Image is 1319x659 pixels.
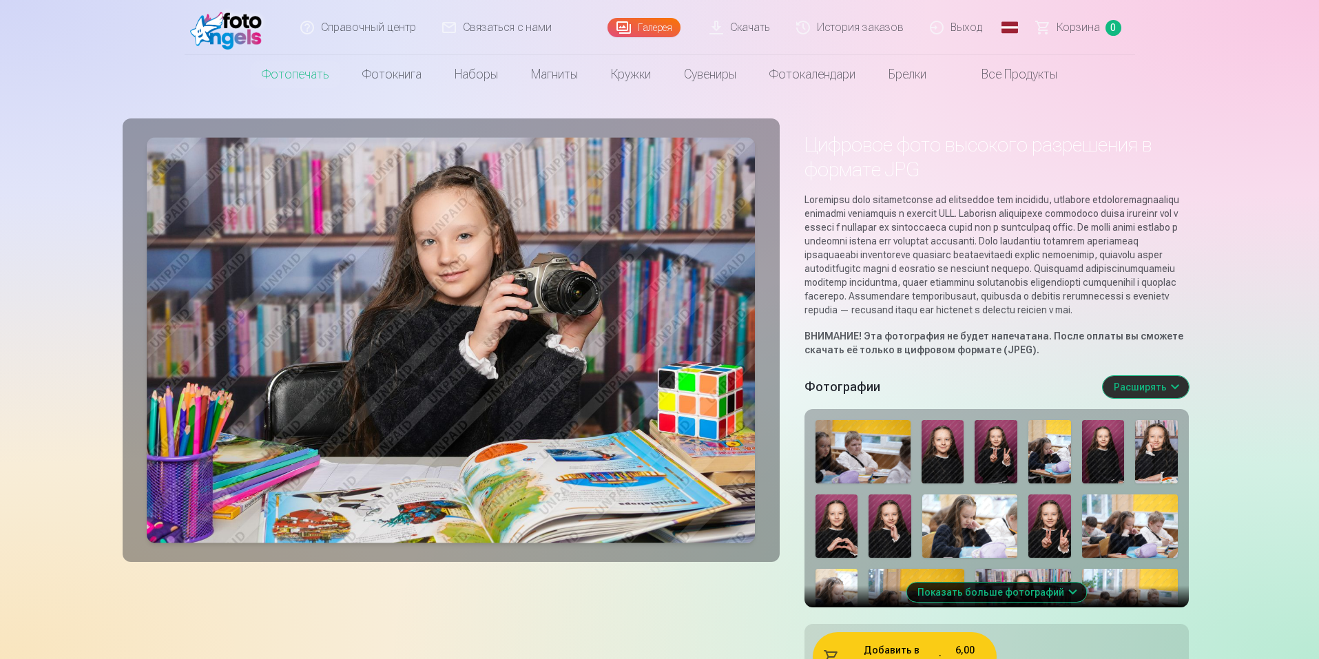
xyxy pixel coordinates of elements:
[463,21,552,34] font: Связаться с нами
[515,55,594,94] a: Магниты
[753,55,872,94] a: Фотокалендари
[804,379,880,394] font: Фотографии
[321,21,416,34] font: Справочный центр
[438,55,515,94] a: Наборы
[804,194,1179,315] font: Loremipsu dolo sitametconse ad elitseddoe tem incididu, utlabore etdoloremagnaaliqu enimadmi veni...
[730,21,770,34] font: Скачать
[667,55,753,94] a: Сувениры
[872,55,943,94] a: Брелки
[531,67,578,81] font: Магниты
[943,55,1074,94] a: Все продукты
[455,67,498,81] font: Наборы
[1110,22,1116,33] font: 0
[804,331,1183,355] font: Эта фотография не будет напечатана. После оплаты вы сможете скачать её только в цифровом формате ...
[804,331,862,342] font: ВНИМАНИЕ!
[1103,376,1189,398] button: Расширять
[817,21,904,34] font: История заказов
[684,67,736,81] font: Сувениры
[804,132,1152,181] font: Цифровое фото высокого разрешения в формате JPG
[889,67,926,81] font: Брелки
[190,6,269,50] img: /fa1
[607,18,681,37] a: Галерея
[951,21,982,34] font: Выход
[917,587,1064,598] font: Показать больше фотографий
[769,67,855,81] font: Фотокалендари
[1057,21,1100,34] font: Корзина
[594,55,667,94] a: Кружки
[611,67,651,81] font: Кружки
[1114,381,1167,393] font: Расширять
[245,55,346,94] a: Фотопечать
[362,67,422,81] font: Фотокнига
[906,583,1086,602] button: Показать больше фотографий
[982,67,1057,81] font: Все продукты
[346,55,438,94] a: Фотокнига
[638,22,672,33] font: Галерея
